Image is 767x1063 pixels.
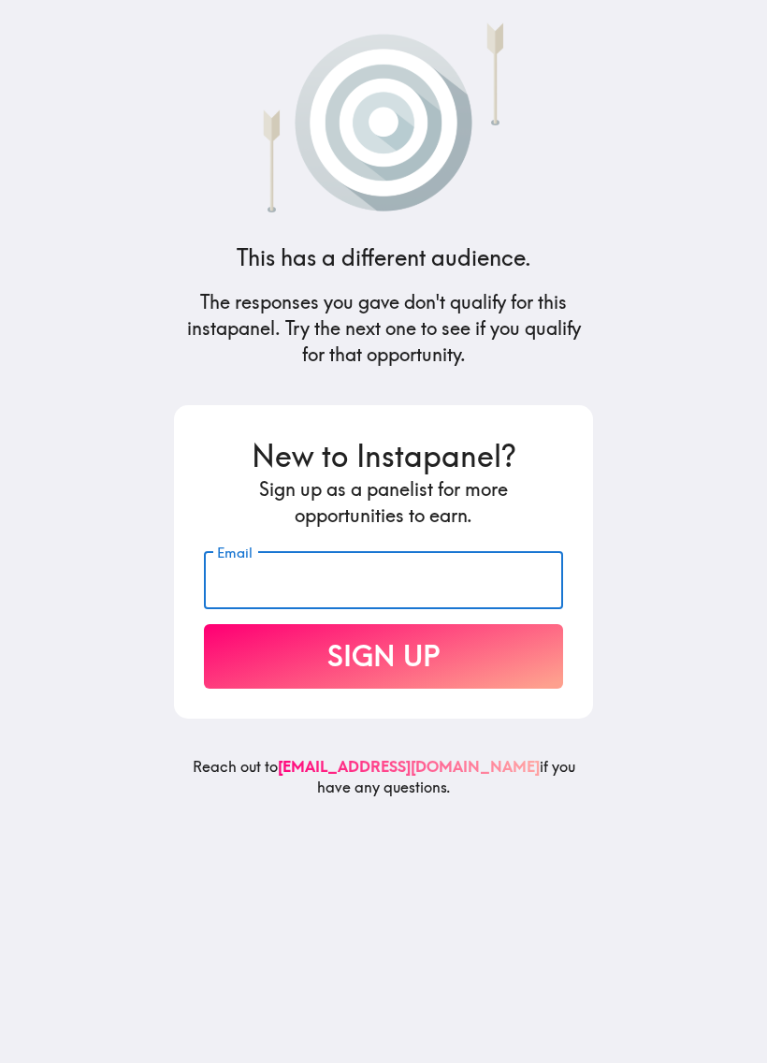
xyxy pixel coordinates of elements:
h5: The responses you gave don't qualify for this instapanel. Try the next one to see if you qualify ... [174,289,593,368]
h6: Reach out to if you have any questions. [174,756,593,813]
a: [EMAIL_ADDRESS][DOMAIN_NAME] [278,757,540,776]
label: Email [217,543,253,563]
h5: Sign up as a panelist for more opportunities to earn. [204,476,563,529]
button: Sign Up [204,624,563,689]
h4: This has a different audience. [237,242,531,274]
h3: New to Instapanel? [204,435,563,477]
img: Arrows that have missed a target. [217,15,550,212]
